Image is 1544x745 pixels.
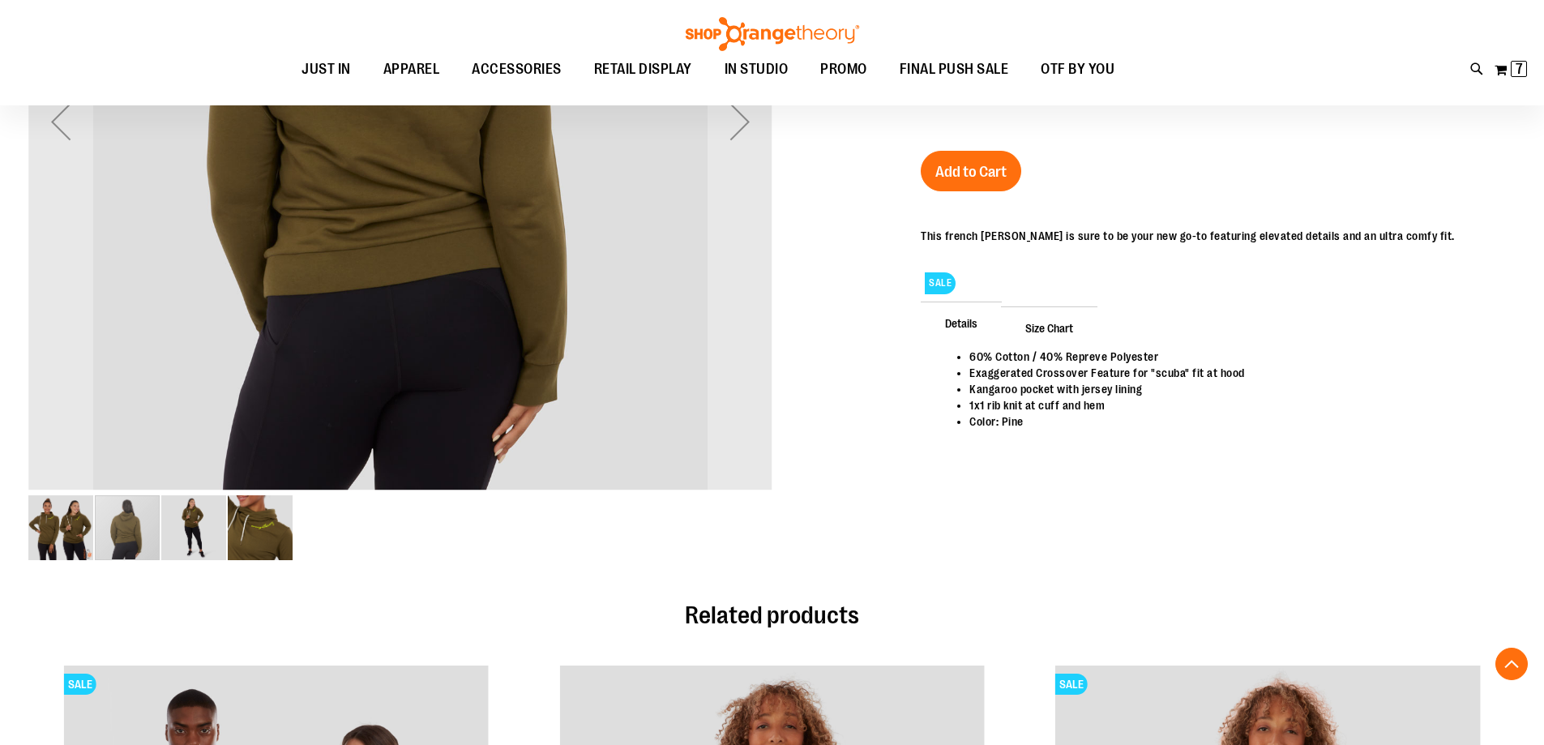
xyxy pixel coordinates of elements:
a: OTF BY YOU [1024,51,1131,88]
a: ACCESSORIES [456,51,578,88]
a: PROMO [804,51,883,88]
li: Kangaroo pocket with jersey lining [969,381,1499,397]
span: ACCESSORIES [472,51,562,88]
a: APPAREL [367,51,456,88]
div: image 3 of 4 [161,494,228,562]
span: SALE [925,272,956,294]
span: FINAL PUSH SALE [900,51,1009,88]
span: Add to Cart [935,163,1007,181]
li: Exaggerated Crossover Feature for "scuba" fit at hood [969,365,1499,381]
span: Details [921,302,1002,344]
span: RETAIL DISPLAY [594,51,692,88]
span: PROMO [820,51,867,88]
div: image 4 of 4 [228,494,293,562]
a: IN STUDIO [708,51,805,88]
span: 7 [1516,61,1523,77]
span: SALE [1055,674,1088,695]
div: image 1 of 4 [28,494,95,562]
span: JUST IN [302,51,351,88]
button: Add to Cart [921,151,1021,191]
li: Color: Pine [969,413,1499,430]
span: IN STUDIO [725,51,789,88]
a: RETAIL DISPLAY [578,51,708,88]
div: This french [PERSON_NAME] is sure to be your new go-to featuring elevated details and an ultra co... [921,228,1455,244]
span: OTF BY YOU [1041,51,1114,88]
span: Size Chart [1001,306,1097,349]
a: JUST IN [285,51,367,88]
span: Related products [685,602,859,629]
span: APPAREL [383,51,440,88]
img: Alternate image #3 for 1526300 [228,495,293,560]
li: 1x1 rib knit at cuff and hem [969,397,1499,413]
a: FINAL PUSH SALE [883,51,1025,88]
span: SALE [64,674,96,695]
img: Shop Orangetheory [683,17,862,51]
div: image 2 of 4 [95,494,161,562]
button: Back To Top [1495,648,1528,680]
img: Alternate image #2 for 1526300 [161,495,226,560]
img: Product image for Cowl Neck Hoodie [28,495,93,560]
li: 60% Cotton / 40% Repreve Polyester [969,349,1499,365]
